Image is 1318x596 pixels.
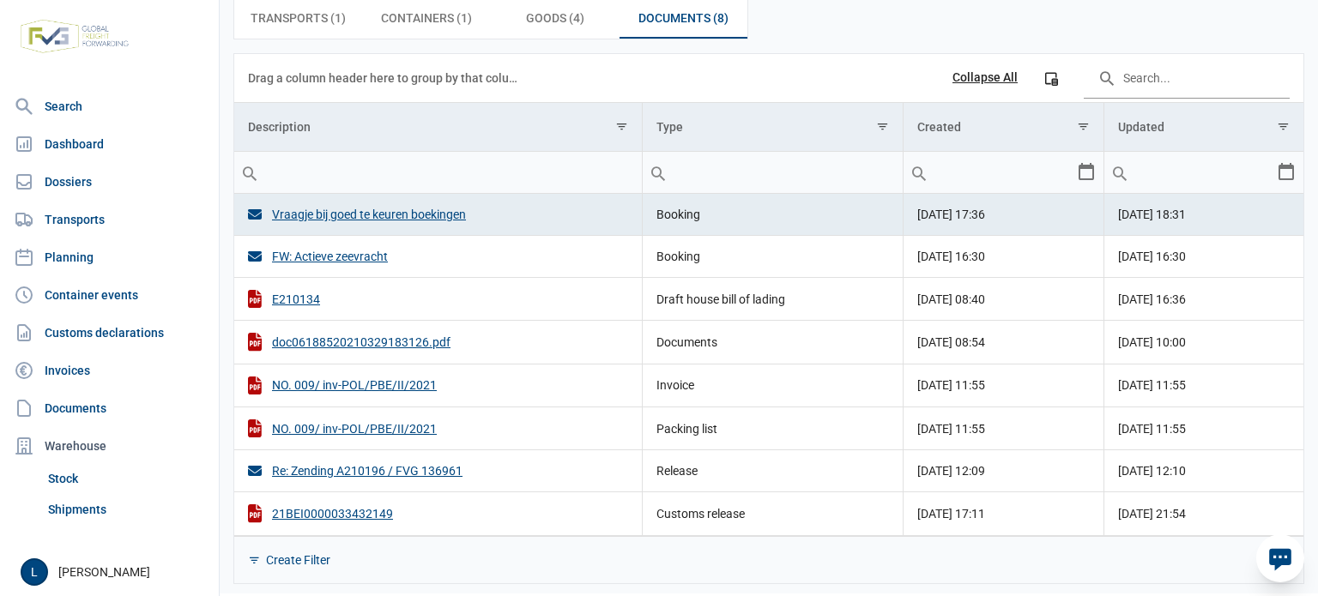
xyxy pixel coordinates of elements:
span: Containers (1) [381,8,472,28]
div: Re: Zending A210196 / FVG 136961 [248,462,628,479]
input: Filter cell [643,152,903,193]
a: Planning [7,240,212,274]
a: Shipments [41,494,212,525]
div: Drag a column header here to group by that column [248,64,523,92]
a: Dashboard [7,127,212,161]
td: Documents [643,321,904,364]
span: Show filter options for column 'Created' [1077,120,1090,133]
span: [DATE] 18:31 [1118,208,1186,221]
td: Filter cell [1103,151,1303,193]
button: L [21,558,48,586]
div: Select [1076,152,1097,193]
div: Data grid toolbar [248,54,1290,102]
a: Search [7,89,212,123]
td: Packing list [643,406,904,449]
a: Documents [7,391,212,425]
span: Show filter options for column 'Type' [876,120,889,133]
a: Dossiers [7,165,212,199]
div: NO. 009/ inv-POL/PBE/II/2021 [248,376,628,394]
a: Container events [7,278,212,312]
td: Booking [643,194,904,236]
span: [DATE] 11:55 [917,422,985,436]
div: Vraagje bij goed te keuren boekingen [248,206,628,223]
span: [DATE] 17:11 [917,507,985,521]
td: Release [643,450,904,492]
span: [DATE] 16:30 [1118,250,1186,263]
a: Stock [41,463,212,494]
input: Filter cell [234,152,642,193]
span: Goods (4) [526,8,584,28]
td: Draft house bill of lading [643,277,904,320]
span: [DATE] 16:36 [1118,292,1186,306]
a: Customs declarations [7,316,212,350]
div: NO. 009/ inv-POL/PBE/II/2021 [248,419,628,437]
td: Column Updated [1103,103,1303,152]
td: Filter cell [234,151,643,193]
div: Warehouse [7,429,212,463]
span: [DATE] 11:55 [1118,378,1186,392]
span: [DATE] 08:54 [917,335,985,349]
div: Search box [1104,152,1135,193]
a: Invoices [7,353,212,388]
div: Column Chooser [1036,63,1067,93]
span: [DATE] 16:30 [917,250,985,263]
div: FW: Actieve zeevracht [248,248,628,265]
span: [DATE] 21:54 [1118,507,1186,521]
div: Collapse All [952,70,1018,86]
span: [DATE] 12:10 [1118,464,1186,478]
td: Column Created [903,103,1103,152]
td: Customs release [643,492,904,535]
div: Type [656,120,683,134]
span: Transports (1) [251,8,346,28]
span: [DATE] 10:00 [1118,335,1186,349]
div: Created [917,120,961,134]
input: Filter cell [904,152,1076,193]
div: Search box [234,152,265,193]
span: [DATE] 08:40 [917,292,985,306]
a: Transports [7,202,212,237]
span: [DATE] 11:55 [1118,422,1186,436]
span: [DATE] 17:36 [917,208,985,221]
input: Search in the data grid [1084,57,1290,99]
input: Filter cell [1104,152,1276,193]
img: FVG - Global freight forwarding [14,13,136,60]
div: [PERSON_NAME] [21,558,209,586]
div: doc06188520210329183126.pdf [248,333,628,351]
td: Invoice [643,364,904,406]
div: Data grid with 8 rows and 4 columns [234,54,1303,583]
span: Documents (8) [638,8,729,28]
div: Create Filter [266,552,330,568]
div: E210134 [248,290,628,308]
td: Column Description [234,103,643,152]
div: Select [1276,152,1297,193]
div: 21BEI0000033432149 [248,504,628,522]
td: Column Type [643,103,904,152]
span: [DATE] 11:55 [917,378,985,392]
td: Filter cell [643,151,904,193]
td: Booking [643,235,904,277]
div: Search box [643,152,674,193]
div: Description [248,120,311,134]
div: Search box [904,152,934,193]
span: [DATE] 12:09 [917,464,985,478]
span: Show filter options for column 'Updated' [1277,120,1290,133]
div: Updated [1118,120,1164,134]
span: Show filter options for column 'Description' [615,120,628,133]
td: Filter cell [903,151,1103,193]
